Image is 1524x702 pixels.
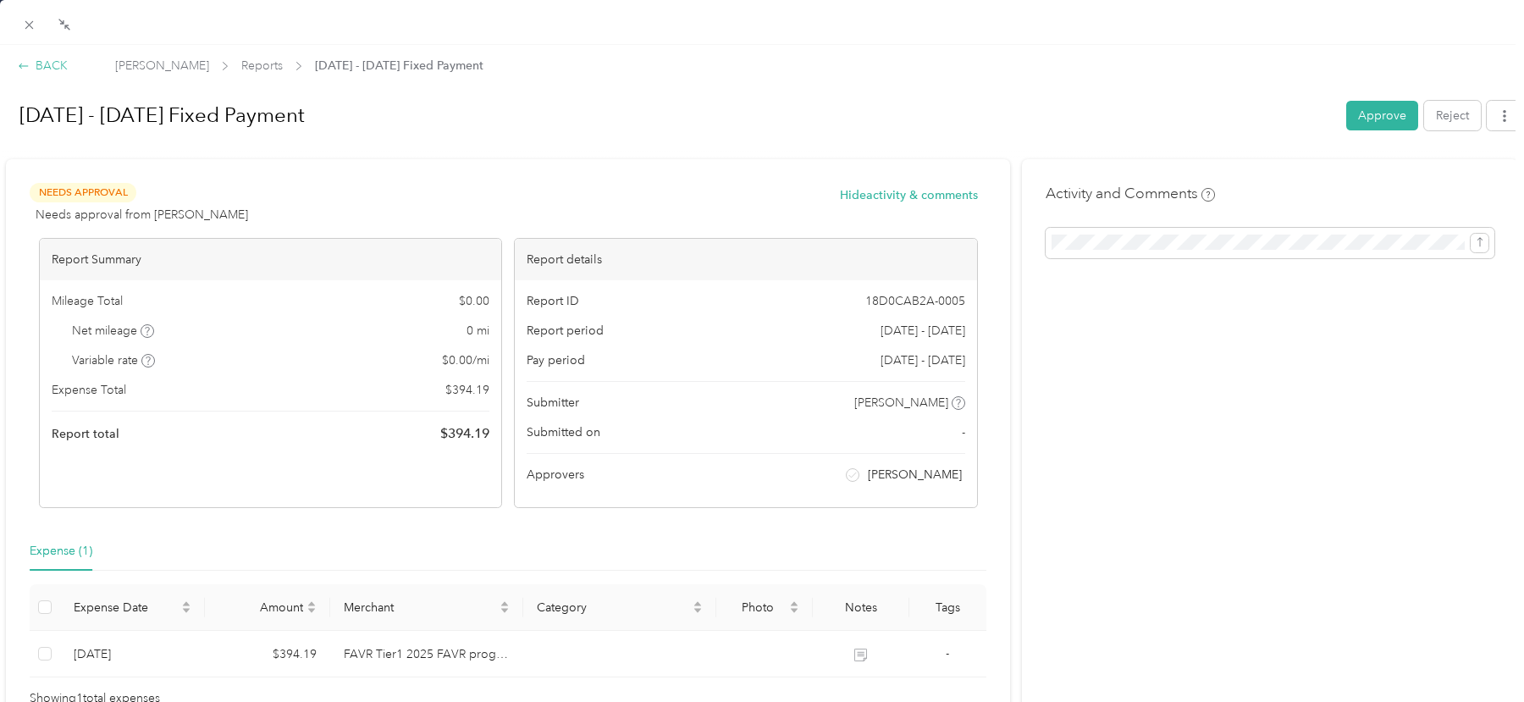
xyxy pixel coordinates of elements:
span: caret-down [789,605,799,616]
span: Approvers [527,466,584,484]
span: Merchant [344,600,496,615]
td: $394.19 [205,631,330,677]
span: caret-down [306,605,317,616]
span: caret-up [306,599,317,609]
span: [DATE] - [DATE] Fixed Payment [315,57,483,75]
span: Expense Total [52,381,126,399]
span: Reports [241,57,283,75]
th: Expense Date [60,584,205,631]
div: Report Summary [40,239,502,280]
th: Amount [205,584,330,631]
span: caret-down [181,605,191,616]
span: Submitter [527,394,579,412]
div: Tags [923,600,973,615]
button: Reject [1424,101,1481,130]
th: Photo [716,584,813,631]
span: - [962,423,965,441]
span: caret-up [693,599,703,609]
span: Category [537,600,689,615]
span: Pay period [527,351,585,369]
th: Category [523,584,716,631]
span: Submitted on [527,423,600,441]
span: [PERSON_NAME] [115,57,209,75]
span: $ 394.19 [440,423,489,444]
h4: Activity and Comments [1046,183,1215,204]
span: Expense Date [74,600,178,615]
span: Report period [527,322,604,340]
span: Report ID [527,292,579,310]
td: 9-3-2025 [60,631,205,677]
span: Needs Approval [30,183,136,202]
span: [DATE] - [DATE] [881,322,965,340]
span: 18D0CAB2A-0005 [865,292,965,310]
th: Merchant [330,584,523,631]
span: $ 394.19 [445,381,489,399]
h1: Aug 1 - 31, 2025 Fixed Payment [2,95,1334,135]
span: Variable rate [72,351,155,369]
span: caret-up [789,599,799,609]
span: Report total [52,425,119,443]
span: Amount [218,600,303,615]
span: 0 mi [467,322,489,340]
iframe: Everlance-gr Chat Button Frame [1429,607,1524,702]
th: Tags [909,584,986,631]
th: Notes [813,584,909,631]
span: caret-down [693,605,703,616]
button: Hideactivity & comments [840,186,978,204]
span: Needs approval from [PERSON_NAME] [36,206,248,224]
span: Net mileage [72,322,154,340]
span: caret-up [181,599,191,609]
div: Expense (1) [30,542,92,561]
span: caret-down [500,605,510,616]
div: Report details [515,239,977,280]
span: caret-up [500,599,510,609]
span: - [946,646,949,661]
span: $ 0.00 / mi [442,351,489,369]
td: - [909,631,986,677]
td: FAVR Tier1 2025 FAVR program [330,631,523,677]
span: [PERSON_NAME] [868,466,962,484]
span: [DATE] - [DATE] [881,351,965,369]
div: BACK [18,57,68,75]
span: Mileage Total [52,292,123,310]
span: [PERSON_NAME] [854,394,948,412]
button: Approve [1346,101,1418,130]
span: Photo [730,600,786,615]
span: $ 0.00 [459,292,489,310]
